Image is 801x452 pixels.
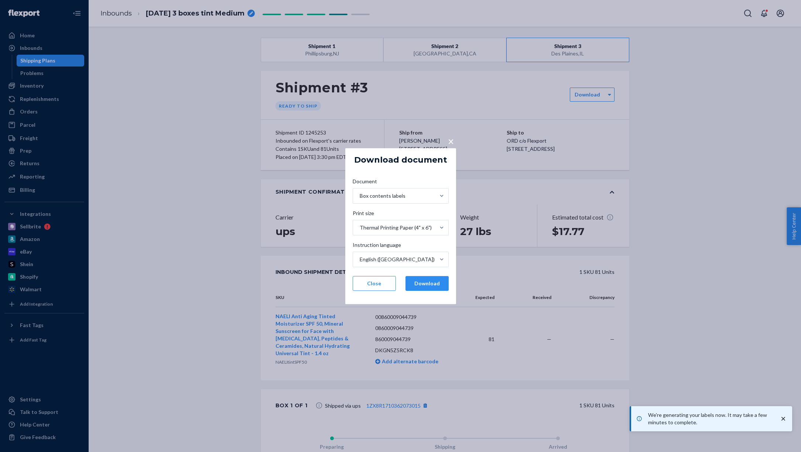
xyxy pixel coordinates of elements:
input: Print sizeThermal Printing Paper (4" x 6") [359,224,360,231]
input: Instruction languageEnglish ([GEOGRAPHIC_DATA]) [359,256,360,263]
div: Thermal Printing Paper (4" x 6") [360,224,432,231]
svg: close toast [780,415,787,422]
iframe: Opens a widget where you can chat to one of our agents [753,430,794,448]
h5: Download document [354,155,447,164]
div: English ([GEOGRAPHIC_DATA]) [360,256,435,263]
span: × [448,135,454,147]
div: Box contents labels [360,192,405,200]
button: Close [353,276,396,291]
button: Download [405,276,449,291]
input: DocumentBox contents labels [359,192,360,200]
span: Document [353,178,377,188]
span: Instruction language [353,241,401,252]
span: Print size [353,210,374,220]
p: We're generating your labels now. It may take a few minutes to complete. [648,411,772,426]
